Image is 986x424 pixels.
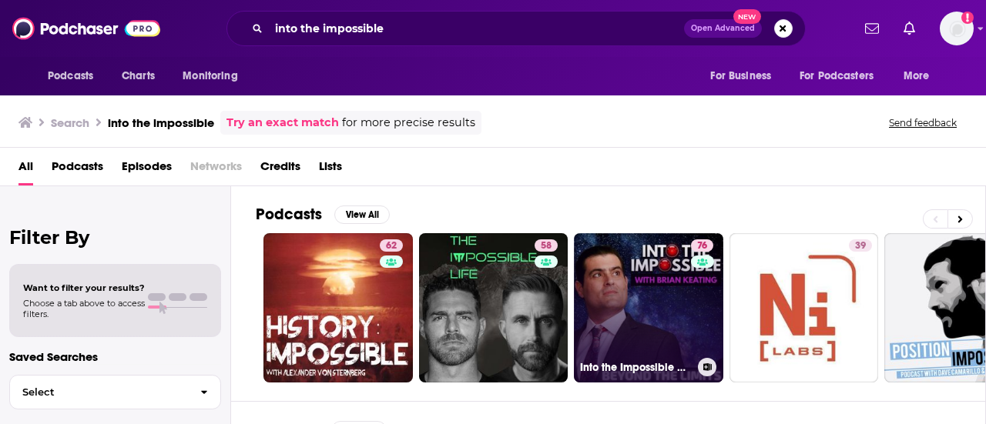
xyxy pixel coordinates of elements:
button: open menu [699,62,790,91]
a: Podcasts [52,154,103,185]
input: Search podcasts, credits, & more... [269,16,684,41]
a: 62 [380,239,403,252]
a: Charts [112,62,164,91]
a: Show notifications dropdown [897,15,921,42]
button: open menu [790,62,896,91]
a: 58 [419,233,568,382]
span: 58 [541,239,552,254]
a: Episodes [122,154,172,185]
a: 39 [849,239,872,252]
a: Credits [260,154,300,185]
h3: into the impossible [108,115,214,130]
a: Try an exact match [226,114,339,132]
span: 76 [697,239,707,254]
span: Logged in as smeizlik [940,12,974,45]
span: Charts [122,65,155,87]
button: Select [9,375,221,409]
h2: Podcasts [256,205,322,224]
span: For Podcasters [800,65,874,87]
h3: Into the Impossible With [PERSON_NAME] [580,361,692,374]
a: 62 [263,233,413,382]
span: Select [10,387,188,397]
a: Show notifications dropdown [859,15,885,42]
span: Want to filter your results? [23,282,145,293]
span: Choose a tab above to access filters. [23,298,145,319]
button: Show profile menu [940,12,974,45]
a: All [18,154,33,185]
h2: Filter By [9,226,221,249]
button: View All [334,205,390,224]
span: Networks [190,154,242,185]
button: open menu [172,62,257,91]
span: More [904,65,930,87]
span: Monitoring [183,65,237,87]
div: Search podcasts, credits, & more... [226,11,806,46]
span: 62 [386,239,397,254]
a: 58 [535,239,558,252]
a: PodcastsView All [256,205,390,224]
button: open menu [37,62,113,91]
span: New [733,9,761,24]
span: Podcasts [48,65,93,87]
span: Open Advanced [691,25,755,32]
a: 76Into the Impossible With [PERSON_NAME] [574,233,723,382]
a: 76 [691,239,713,252]
button: Open AdvancedNew [684,19,762,38]
button: Send feedback [884,116,961,129]
svg: Add a profile image [961,12,974,24]
button: open menu [893,62,949,91]
span: for more precise results [342,114,475,132]
span: For Business [710,65,771,87]
span: 39 [855,239,866,254]
img: Podchaser - Follow, Share and Rate Podcasts [12,14,160,43]
p: Saved Searches [9,349,221,364]
a: Lists [319,154,342,185]
h3: Search [51,115,89,130]
a: 39 [729,233,879,382]
img: User Profile [940,12,974,45]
